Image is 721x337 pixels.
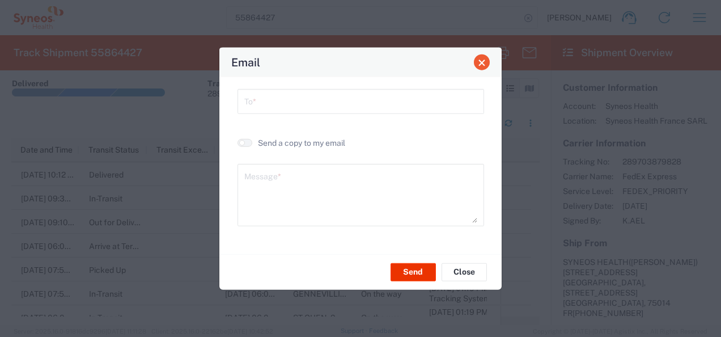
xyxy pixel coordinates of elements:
h4: Email [231,54,260,70]
button: Close [442,263,487,281]
label: Send a copy to my email [258,138,345,148]
button: Close [474,54,490,70]
button: Send [391,263,436,281]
